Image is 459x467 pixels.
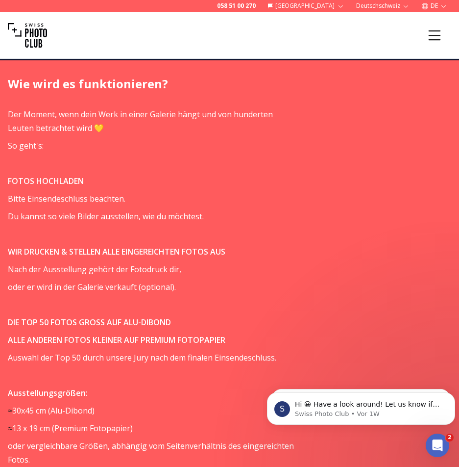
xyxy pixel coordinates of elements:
[8,139,294,153] p: So geht's:
[446,434,454,441] span: 2
[8,246,225,257] strong: WIR DRUCKEN & STELLEN ALLE EINGEREICHTEN FOTOS AUS
[8,441,294,465] span: oder vergleichbare Größen, abhängig vom Seitenverhältnis des eingereichten Fotos.
[8,423,12,434] span: ≈
[418,19,451,52] button: Menu
[8,405,12,416] span: ≈
[8,388,88,398] strong: Ausstellungsgrößen:
[426,434,449,457] iframe: Intercom live chat
[8,421,294,435] p: Premium Fotopapier)
[8,282,176,292] span: oder er wird in der Galerie verkauft (optional).
[8,352,276,363] span: Auswahl der Top 50 durch unsere Jury nach dem finalen Einsendeschluss.
[217,2,256,10] a: 058 51 00 270
[8,404,294,417] p: 30x45 cm (
[50,405,95,416] span: Alu-Dibond)
[8,107,294,135] p: Der Moment, wenn dein Werk in einer Galerie hängt und von hunderten Leuten betrachtet wird 💛
[8,335,225,345] strong: ALLE ANDEREN FOTOS KLEINER AUF PREMIUM FOTOPAPIER
[8,16,47,55] img: Swiss photo club
[8,76,451,92] h2: Wie wird es funktionieren?
[8,193,125,204] span: Bitte Einsendeschluss beachten.
[8,317,171,328] strong: DIE TOP 50 FOTOS GROSS AUF ALU-DIBOND
[263,372,459,441] iframe: Intercom notifications Nachricht
[12,423,54,434] span: 13 x 19 cm (
[8,176,84,186] strong: FOTOS HOCHLADEN
[8,264,181,275] span: Nach der Ausstellung gehört der Fotodruck dir,
[8,211,204,222] span: Du kannst so viele Bilder ausstellen, wie du möchtest.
